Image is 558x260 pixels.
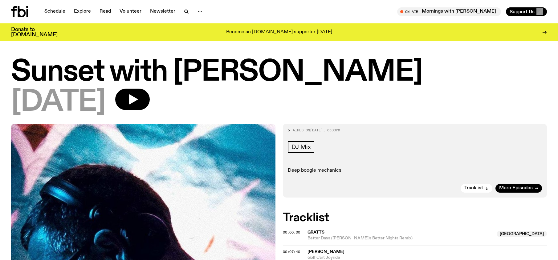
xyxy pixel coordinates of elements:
a: Read [96,7,115,16]
span: [PERSON_NAME] [308,250,344,254]
span: 00:00:00 [283,230,300,235]
button: Tracklist [461,184,492,193]
span: Support Us [510,9,535,14]
span: More Episodes [499,186,533,190]
span: [DATE] [11,89,105,116]
p: Become an [DOMAIN_NAME] supporter [DATE] [226,30,332,35]
a: More Episodes [495,184,542,193]
a: DJ Mix [288,141,315,153]
span: 00:07:40 [283,249,300,254]
h3: Donate to [DOMAIN_NAME] [11,27,58,38]
span: Gratts [308,230,324,234]
a: Schedule [41,7,69,16]
h2: Tracklist [283,212,547,223]
span: [GEOGRAPHIC_DATA] [497,231,547,237]
a: Newsletter [146,7,179,16]
span: Better Days ([PERSON_NAME]'s Better Nights Remix) [308,235,493,241]
button: 00:07:40 [283,250,300,254]
h1: Sunset with [PERSON_NAME] [11,58,547,86]
span: Tracklist [464,186,483,190]
p: Deep boogie mechanics. [288,168,542,174]
button: 00:00:00 [283,231,300,234]
span: , 6:00pm [323,128,340,133]
button: Support Us [506,7,547,16]
a: Explore [70,7,95,16]
span: [DATE] [310,128,323,133]
span: Aired on [293,128,310,133]
button: On AirMornings with [PERSON_NAME] [397,7,501,16]
a: Volunteer [116,7,145,16]
span: DJ Mix [291,144,311,150]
